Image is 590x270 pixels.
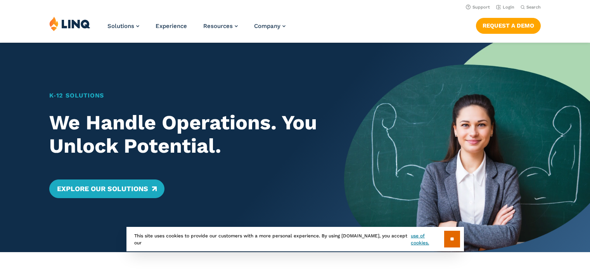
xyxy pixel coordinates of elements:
a: Explore Our Solutions [49,179,164,198]
span: Company [254,23,280,30]
span: Solutions [107,23,134,30]
a: Login [496,5,514,10]
a: Solutions [107,23,139,30]
nav: Primary Navigation [107,16,285,42]
a: Resources [203,23,238,30]
button: Open Search Bar [521,4,541,10]
a: Experience [156,23,187,30]
img: LINQ | K‑12 Software [49,16,90,31]
span: Resources [203,23,233,30]
a: Company [254,23,285,30]
nav: Button Navigation [476,16,541,33]
h1: K‑12 Solutions [49,91,320,100]
h2: We Handle Operations. You Unlock Potential. [49,111,320,158]
div: This site uses cookies to provide our customers with a more personal experience. By using [DOMAIN... [126,227,464,251]
a: Support [466,5,490,10]
a: Request a Demo [476,18,541,33]
a: use of cookies. [411,232,444,246]
span: Search [526,5,541,10]
img: Home Banner [344,43,590,252]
